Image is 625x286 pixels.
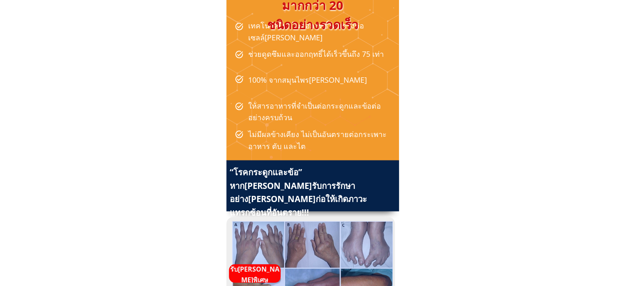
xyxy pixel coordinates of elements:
h3: ช่วยดูดซึมและออกฤทธิ์ได้เร็วขึ้นถึง 75 เท่า [248,48,395,60]
h3: “โรคกระดูกและข้อ” หาก[PERSON_NAME]รับการรักษาอย่าง[PERSON_NAME]ก่อให้เกิดภาวะแทรกซ้อนที่อันตราย!!! [230,165,395,219]
h3: 100% จากสมุนไพร[PERSON_NAME] [248,74,395,86]
p: รับ[PERSON_NAME]พิเศษ [229,264,281,285]
h3: ให้สารอาหารที่จำเป็นต่อกระดูกและข้อต่ออย่างครบถ้วน [248,100,395,124]
h3: ไม่มีผลข้างเคียง ไม่เป็นอันตรายต่อกระเพาะอาหาร ตับ และไต [248,128,395,152]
